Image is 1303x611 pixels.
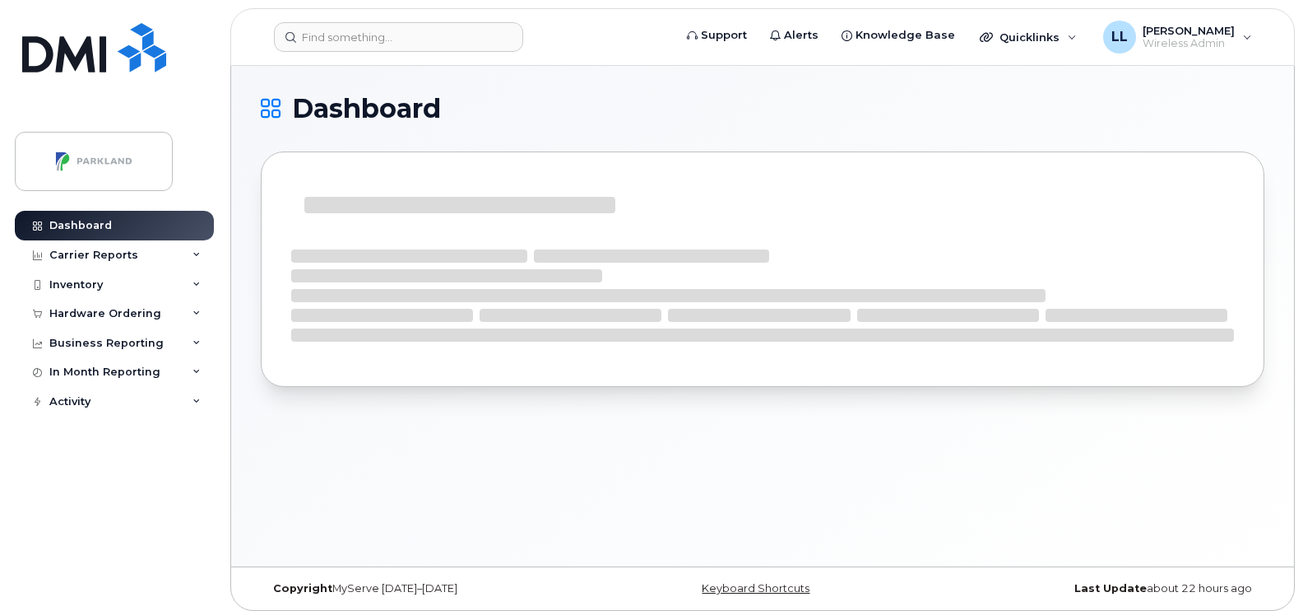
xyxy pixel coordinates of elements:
[273,582,332,595] strong: Copyright
[292,96,441,121] span: Dashboard
[702,582,809,595] a: Keyboard Shortcuts
[930,582,1264,595] div: about 22 hours ago
[1074,582,1147,595] strong: Last Update
[261,582,596,595] div: MyServe [DATE]–[DATE]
